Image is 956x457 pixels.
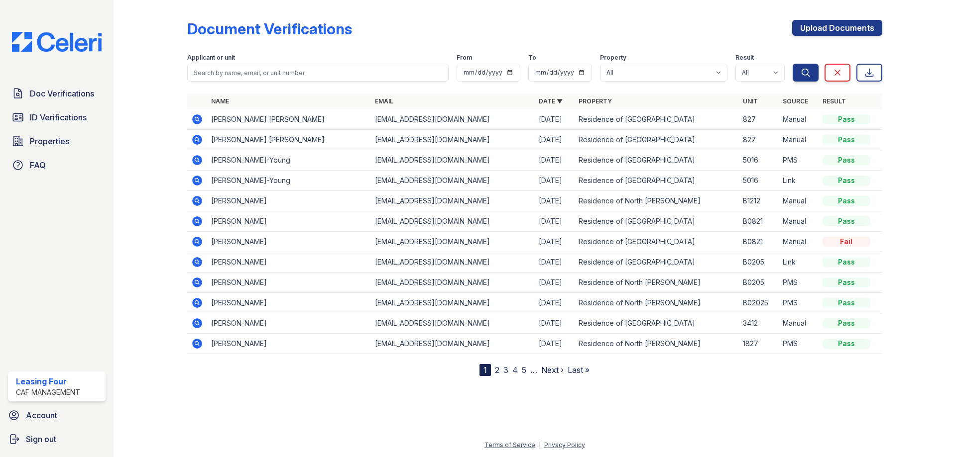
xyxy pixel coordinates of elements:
td: 5016 [739,150,779,171]
div: Pass [823,318,870,328]
label: To [528,54,536,62]
td: PMS [779,273,819,293]
td: [PERSON_NAME] [PERSON_NAME] [207,130,371,150]
div: Pass [823,277,870,287]
td: [PERSON_NAME] [207,232,371,252]
a: Privacy Policy [544,441,585,449]
td: PMS [779,150,819,171]
td: [EMAIL_ADDRESS][DOMAIN_NAME] [371,293,535,313]
td: Residence of North [PERSON_NAME] [575,191,738,211]
td: [PERSON_NAME] [207,293,371,313]
td: [DATE] [535,211,575,232]
a: Name [211,97,229,105]
img: CE_Logo_Blue-a8612792a0a2168367f1c8372b55b34899dd931a85d93a1a3d3e32e68fde9ad4.png [4,32,110,52]
td: [DATE] [535,252,575,273]
td: Residence of [GEOGRAPHIC_DATA] [575,252,738,273]
td: [EMAIL_ADDRESS][DOMAIN_NAME] [371,252,535,273]
td: [DATE] [535,313,575,334]
td: Residence of North [PERSON_NAME] [575,273,738,293]
a: Email [375,97,393,105]
a: Properties [8,131,106,151]
td: [EMAIL_ADDRESS][DOMAIN_NAME] [371,150,535,171]
a: 4 [512,365,518,375]
td: [PERSON_NAME] [207,252,371,273]
td: Manual [779,109,819,130]
td: [PERSON_NAME] [207,334,371,354]
span: Doc Verifications [30,88,94,99]
td: [PERSON_NAME] [PERSON_NAME] [207,109,371,130]
td: [PERSON_NAME] [207,273,371,293]
td: B02025 [739,293,779,313]
div: Pass [823,339,870,349]
a: 3 [503,365,508,375]
div: Pass [823,216,870,226]
div: Pass [823,298,870,308]
a: Terms of Service [484,441,535,449]
td: Link [779,252,819,273]
span: ID Verifications [30,111,87,123]
span: Sign out [26,433,56,445]
div: Pass [823,176,870,185]
td: B1212 [739,191,779,211]
a: Source [783,97,808,105]
td: Residence of [GEOGRAPHIC_DATA] [575,211,738,232]
span: Properties [30,135,69,147]
td: [EMAIL_ADDRESS][DOMAIN_NAME] [371,191,535,211]
span: … [530,364,537,376]
span: Account [26,409,57,421]
td: Residence of [GEOGRAPHIC_DATA] [575,130,738,150]
div: Leasing Four [16,375,80,387]
td: 3412 [739,313,779,334]
td: [EMAIL_ADDRESS][DOMAIN_NAME] [371,109,535,130]
label: From [457,54,472,62]
td: 5016 [739,171,779,191]
td: B0205 [739,273,779,293]
td: Residence of [GEOGRAPHIC_DATA] [575,313,738,334]
td: Residence of North [PERSON_NAME] [575,334,738,354]
a: 2 [495,365,499,375]
div: Pass [823,155,870,165]
td: B0205 [739,252,779,273]
td: [DATE] [535,171,575,191]
label: Result [735,54,754,62]
div: 1 [479,364,491,376]
td: B0821 [739,211,779,232]
td: [PERSON_NAME] [207,191,371,211]
a: 5 [522,365,526,375]
td: [DATE] [535,150,575,171]
a: Unit [743,97,758,105]
td: Residence of [GEOGRAPHIC_DATA] [575,150,738,171]
a: Property [579,97,612,105]
a: Last » [568,365,590,375]
td: Manual [779,211,819,232]
a: Sign out [4,429,110,449]
div: Pass [823,196,870,206]
td: [EMAIL_ADDRESS][DOMAIN_NAME] [371,273,535,293]
a: Doc Verifications [8,84,106,103]
div: Pass [823,114,870,124]
td: [PERSON_NAME] [207,211,371,232]
td: [PERSON_NAME] [207,313,371,334]
td: [DATE] [535,191,575,211]
div: Fail [823,237,870,247]
div: CAF Management [16,387,80,397]
td: Residence of [GEOGRAPHIC_DATA] [575,171,738,191]
td: 827 [739,130,779,150]
a: Date ▼ [539,97,563,105]
a: Next › [541,365,564,375]
td: Residence of North [PERSON_NAME] [575,293,738,313]
div: Pass [823,257,870,267]
div: Document Verifications [187,20,352,38]
td: B0821 [739,232,779,252]
a: Account [4,405,110,425]
td: Manual [779,130,819,150]
td: Manual [779,191,819,211]
a: Upload Documents [792,20,882,36]
td: Residence of [GEOGRAPHIC_DATA] [575,109,738,130]
td: Link [779,171,819,191]
div: | [539,441,541,449]
span: FAQ [30,159,46,171]
input: Search by name, email, or unit number [187,64,449,82]
td: 1827 [739,334,779,354]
